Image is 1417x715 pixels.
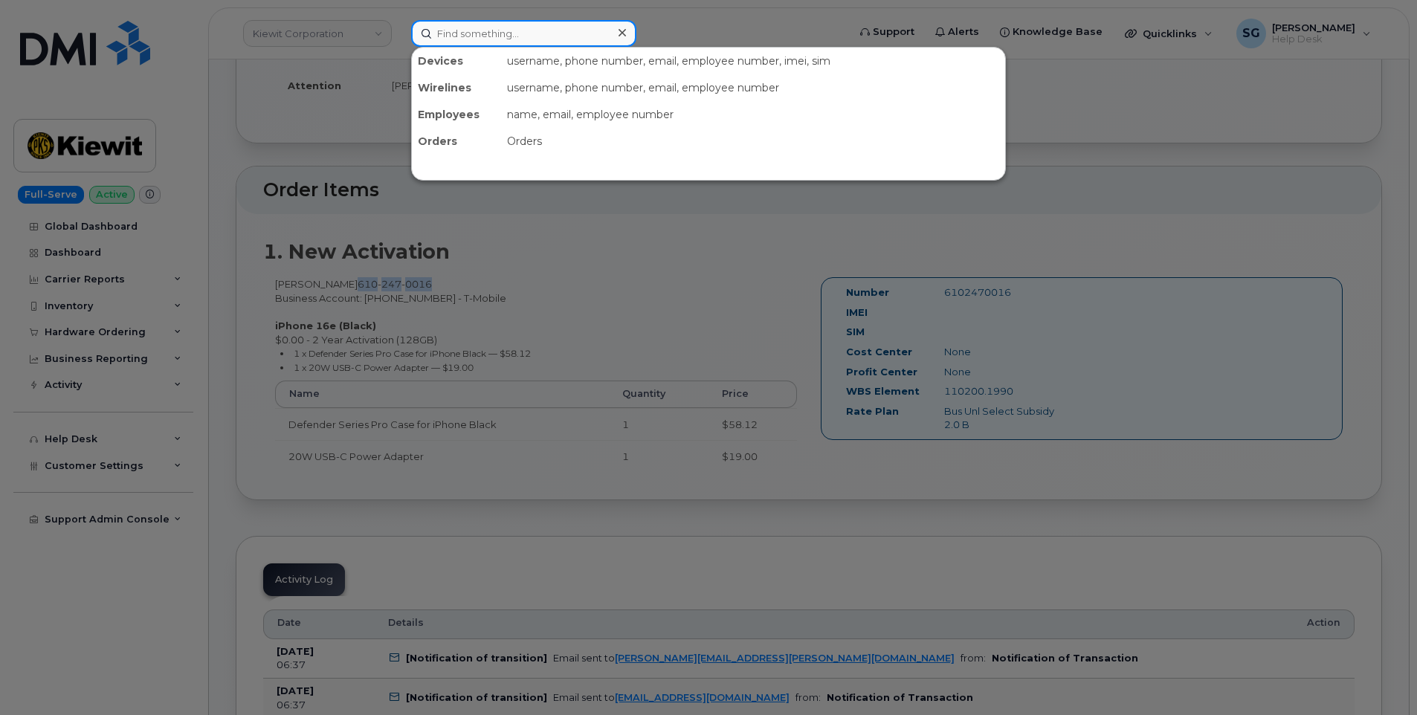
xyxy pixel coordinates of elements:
input: Find something... [411,20,636,47]
div: Wirelines [412,74,501,101]
div: name, email, employee number [501,101,1005,128]
div: Orders [501,128,1005,155]
div: Orders [412,128,501,155]
iframe: Messenger Launcher [1352,650,1406,704]
div: Employees [412,101,501,128]
div: Devices [412,48,501,74]
div: username, phone number, email, employee number, imei, sim [501,48,1005,74]
div: username, phone number, email, employee number [501,74,1005,101]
